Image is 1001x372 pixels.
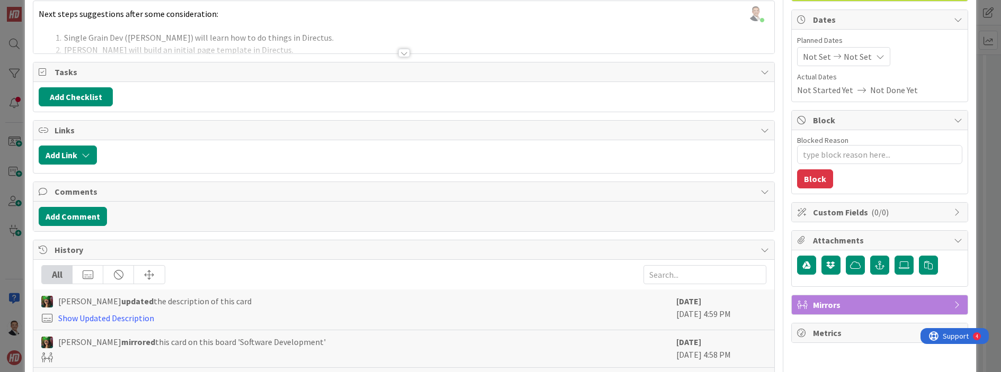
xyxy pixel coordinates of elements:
[813,114,949,126] span: Block
[676,295,766,324] div: [DATE] 4:59 PM
[813,298,949,311] span: Mirrors
[797,35,962,46] span: Planned Dates
[22,2,48,14] span: Support
[39,8,218,19] span: Next steps suggestions after some consideration:
[797,135,848,145] label: Blocked Reason
[797,84,853,96] span: Not Started Yet
[797,71,962,83] span: Actual Dates
[643,265,766,284] input: Search...
[813,206,949,219] span: Custom Fields
[803,50,831,63] span: Not Set
[58,313,154,323] a: Show Updated Description
[813,326,949,339] span: Metrics
[39,146,97,165] button: Add Link
[813,234,949,247] span: Attachments
[797,169,833,188] button: Block
[121,296,154,306] b: updated
[813,13,949,26] span: Dates
[55,185,755,198] span: Comments
[871,207,889,217] span: ( 0/0 )
[58,295,252,307] span: [PERSON_NAME] the description of this card
[55,66,755,78] span: Tasks
[676,296,701,306] b: [DATE]
[676,335,766,362] div: [DATE] 4:58 PM
[39,87,113,106] button: Add Checklist
[41,296,53,307] img: SL
[676,337,701,347] b: [DATE]
[41,337,53,348] img: SL
[55,243,755,256] span: History
[748,6,763,21] img: UCWZD98YtWJuY0ewth2JkLzM7ZIabXpM.png
[121,337,155,347] b: mirrored
[39,207,107,226] button: Add Comment
[42,266,73,284] div: All
[844,50,872,63] span: Not Set
[55,4,58,13] div: 4
[55,124,755,137] span: Links
[58,335,326,348] span: [PERSON_NAME] this card on this board 'Software Development'
[870,84,918,96] span: Not Done Yet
